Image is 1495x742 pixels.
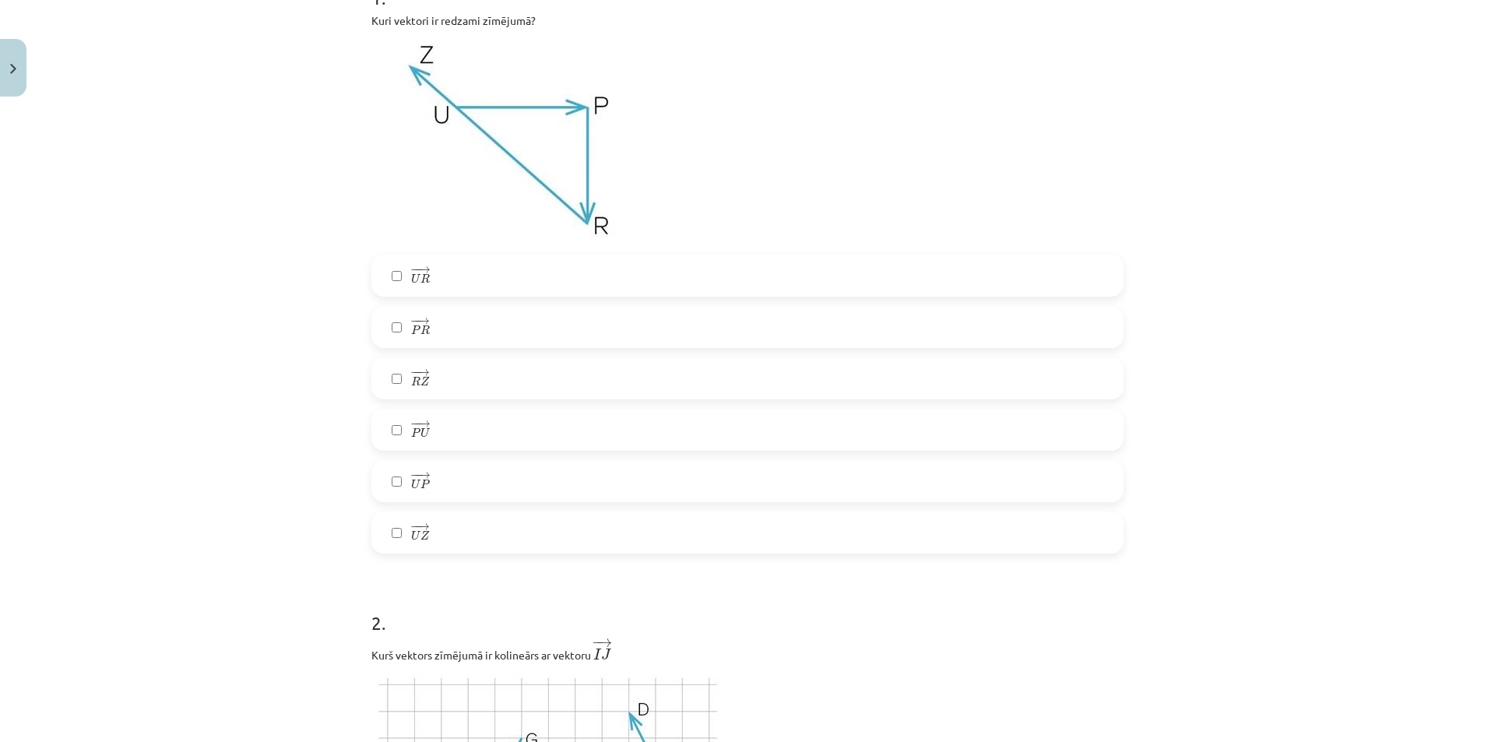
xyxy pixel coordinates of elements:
[371,638,1124,663] p: Kurš vektors zīmējumā ir kolineārs ar vektoru
[371,12,1124,29] p: Kuri vektori ir redzami zīmējumā?
[420,530,430,539] span: Z
[414,471,416,478] span: −
[411,427,420,436] span: P
[410,317,420,324] span: −
[411,376,420,385] span: R
[414,317,415,324] span: −
[410,471,420,478] span: −
[596,638,612,648] span: →
[410,522,420,529] span: −
[371,585,1124,633] h1: 2 .
[417,522,430,529] span: →
[420,427,430,437] span: U
[417,368,430,375] span: →
[411,530,420,540] span: U
[411,479,420,488] span: U
[410,368,420,375] span: −
[418,471,431,478] span: →
[410,420,420,427] span: −
[420,325,430,334] span: R
[414,266,416,273] span: −
[411,325,420,333] span: P
[413,368,414,375] span: −
[410,266,420,273] span: −
[411,273,420,283] span: U
[420,273,430,283] span: R
[418,266,431,273] span: →
[10,64,16,74] img: icon-close-lesson-0947bae3869378f0d4975bcd49f059093ad1ed9edebbc8119c70593378902aed.svg
[418,420,431,427] span: →
[601,649,611,660] span: J
[420,376,430,385] span: Z
[414,522,415,529] span: −
[592,638,604,648] span: −
[414,420,416,427] span: −
[420,479,430,487] span: P
[417,317,430,324] span: →
[593,649,601,660] span: I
